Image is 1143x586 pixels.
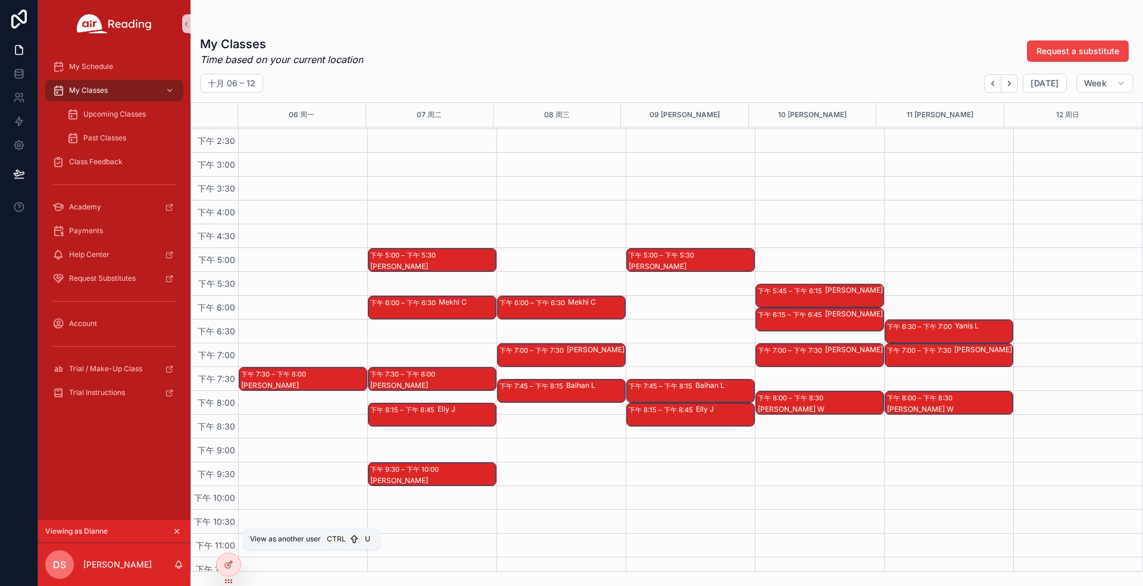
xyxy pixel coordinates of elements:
div: [PERSON_NAME] [629,262,754,271]
div: 下午 5:00 – 下午 5:30[PERSON_NAME] [368,249,496,271]
div: 下午 6:00 – 下午 6:30 [499,297,568,309]
span: Trial / Make-Up Class [69,364,142,374]
span: Week [1084,78,1107,89]
div: [PERSON_NAME] [825,345,883,355]
div: 下午 8:00 – 下午 8:30[PERSON_NAME] W [756,391,883,414]
span: My Schedule [69,62,113,71]
div: 下午 7:30 – 下午 8:00 [370,368,438,380]
img: App logo [77,14,152,33]
span: 下午 10:00 [191,493,238,503]
span: 下午 9:00 [195,445,238,455]
span: [DATE] [1030,78,1058,89]
span: Payments [69,226,103,236]
a: Trial Instructions [45,382,183,403]
h1: My Classes [200,36,363,52]
a: Class Feedback [45,151,183,173]
div: 下午 5:45 – 下午 6:15 [758,285,825,297]
div: 下午 6:00 – 下午 6:30Mekhi C [498,296,625,319]
div: 下午 6:30 – 下午 7:00Yanis L [885,320,1013,343]
div: 下午 8:15 – 下午 8:45 [629,404,696,416]
div: 下午 7:45 – 下午 8:15 [629,380,695,392]
div: [PERSON_NAME] [567,345,624,355]
span: 下午 8:30 [195,421,238,431]
div: 下午 9:30 – 下午 10:00[PERSON_NAME] [368,463,496,485]
a: Upcoming Classes [60,104,183,125]
span: 下午 11:00 [193,540,238,550]
button: Week [1076,74,1133,93]
button: 06 周一 [289,103,314,127]
div: 下午 6:15 – 下午 6:45[PERSON_NAME] [756,308,883,331]
p: [PERSON_NAME] [83,559,152,571]
span: Past Classes [83,133,126,143]
button: 12 周日 [1056,103,1079,127]
div: 09 [PERSON_NAME] [649,103,720,127]
span: DS [53,557,66,572]
button: Back [984,74,1001,93]
div: 下午 7:30 – 下午 8:00[PERSON_NAME] [368,368,496,390]
span: 下午 10:30 [191,516,238,527]
span: 下午 7:00 [195,350,238,360]
a: Account [45,313,183,334]
a: My Classes [45,80,183,101]
a: Request Substitutes [45,268,183,289]
button: 10 [PERSON_NAME] [778,103,847,127]
span: Trial Instructions [69,388,125,397]
button: Next [1001,74,1018,93]
div: 下午 8:15 – 下午 8:45Elly J [368,403,496,426]
div: [PERSON_NAME] [825,286,883,295]
div: [PERSON_NAME] [370,476,495,485]
a: Trial / Make-Up Class [45,358,183,380]
div: 下午 5:00 – 下午 5:30 [629,249,697,261]
div: [PERSON_NAME] [241,381,366,390]
em: Time based on your current location [200,52,363,67]
div: [PERSON_NAME] [954,345,1012,355]
div: 下午 7:00 – 下午 7:30 [887,344,954,356]
div: 下午 7:30 – 下午 8:00 [241,368,309,380]
a: Past Classes [60,127,183,149]
a: Payments [45,220,183,242]
span: Class Feedback [69,157,123,167]
div: [PERSON_NAME] W [887,405,1012,414]
span: 下午 7:30 [195,374,238,384]
span: 下午 5:30 [195,278,238,289]
div: 下午 7:45 – 下午 8:15Baihan L [498,380,625,402]
span: Academy [69,202,101,212]
span: 下午 6:30 [195,326,238,336]
span: Account [69,319,97,328]
button: 08 周三 [544,103,570,127]
span: View as another user [250,534,321,544]
div: 下午 7:00 – 下午 7:30 [758,344,825,356]
a: Academy [45,196,183,218]
button: Request a substitute [1027,40,1129,62]
div: 下午 7:45 – 下午 8:15 [499,380,566,392]
div: 下午 5:00 – 下午 5:30[PERSON_NAME] [627,249,754,271]
button: 11 [PERSON_NAME] [907,103,973,127]
span: 下午 5:00 [195,255,238,265]
div: 下午 7:45 – 下午 8:15Baihan L [627,380,754,402]
a: Help Center [45,244,183,265]
span: Request Substitutes [69,274,136,283]
span: Ctrl [326,533,347,545]
span: 下午 8:00 [195,397,238,408]
div: [PERSON_NAME] [370,381,495,390]
span: U [363,534,372,544]
div: Baihan L [566,381,624,390]
div: 下午 5:45 – 下午 6:15[PERSON_NAME] [756,284,883,307]
div: Elly J [696,405,754,414]
button: 07 周二 [417,103,442,127]
a: My Schedule [45,56,183,77]
div: 下午 8:00 – 下午 8:30[PERSON_NAME] W [885,391,1013,414]
div: 下午 6:30 – 下午 7:00 [887,321,955,333]
div: [PERSON_NAME] W [758,405,883,414]
span: 下午 4:30 [195,231,238,241]
span: My Classes [69,86,108,95]
div: 下午 7:00 – 下午 7:30 [499,344,567,356]
div: 下午 7:00 – 下午 7:30[PERSON_NAME] [756,344,883,366]
div: 下午 6:00 – 下午 6:30Mekhi C [368,296,496,319]
span: 下午 2:30 [195,136,238,146]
